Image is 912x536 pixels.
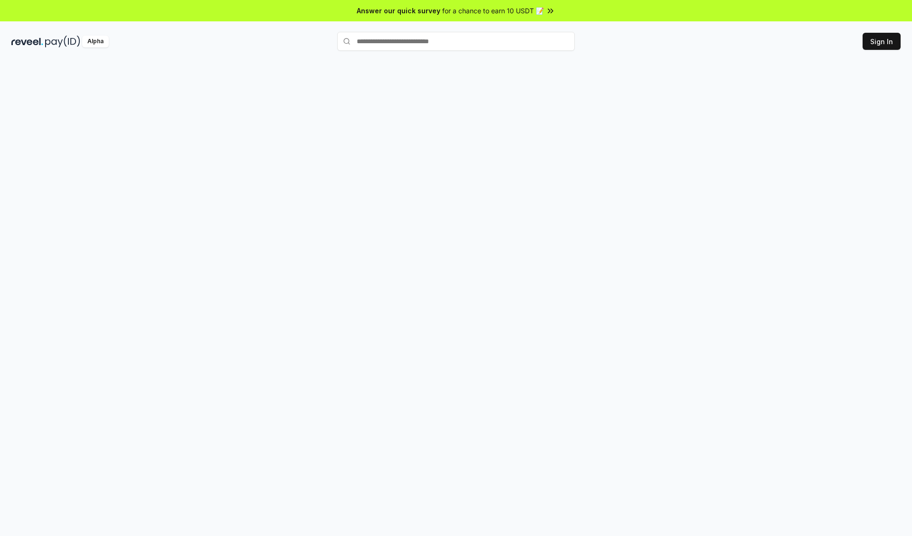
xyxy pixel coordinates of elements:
img: pay_id [45,36,80,47]
button: Sign In [863,33,901,50]
span: for a chance to earn 10 USDT 📝 [442,6,544,16]
img: reveel_dark [11,36,43,47]
div: Alpha [82,36,109,47]
span: Answer our quick survey [357,6,440,16]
